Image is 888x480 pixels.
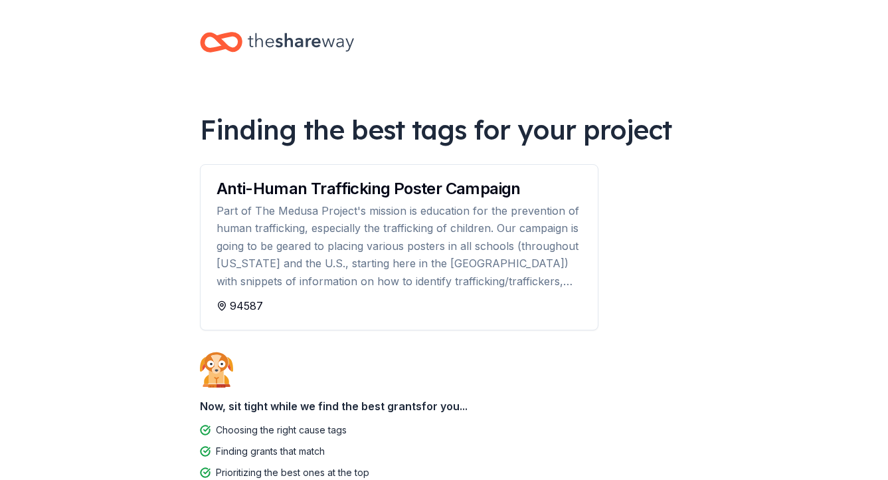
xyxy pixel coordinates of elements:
[200,352,233,388] img: Dog waiting patiently
[216,422,347,438] div: Choosing the right cause tags
[217,181,582,197] div: Anti-Human Trafficking Poster Campaign
[217,202,582,290] div: Part of The Medusa Project's mission is education for the prevention of human trafficking, especi...
[217,298,582,314] div: 94587
[216,443,325,459] div: Finding grants that match
[200,111,689,148] div: Finding the best tags for your project
[200,393,689,420] div: Now, sit tight while we find the best grants for you...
